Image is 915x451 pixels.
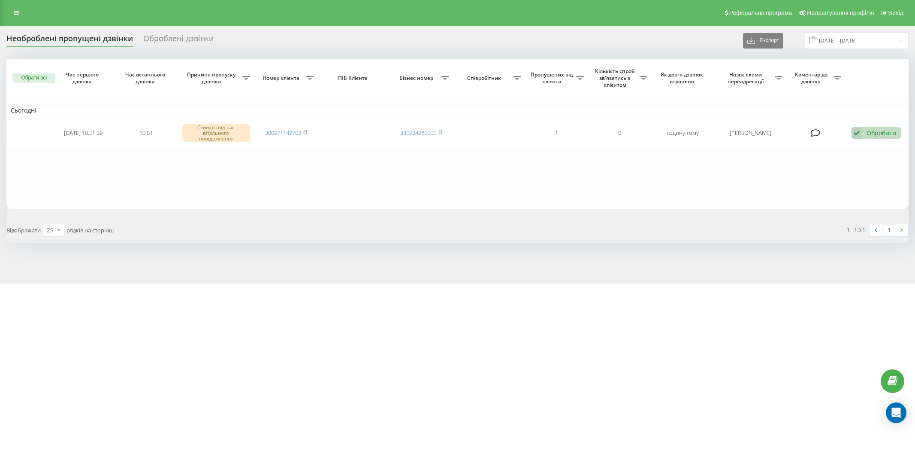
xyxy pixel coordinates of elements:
[259,75,305,82] span: Номер клієнта
[182,71,243,85] span: Причина пропуску дзвінка
[882,224,895,236] a: 1
[12,73,55,83] button: Обрати всі
[652,119,715,147] td: годину тому
[715,119,787,147] td: [PERSON_NAME]
[592,68,639,88] span: Кількість спроб зв'язатись з клієнтом
[59,71,108,85] span: Час першого дзвінка
[867,129,896,137] div: Обробити
[658,71,707,85] span: Як довго дзвінок втрачено
[6,104,909,117] td: Сьогодні
[729,9,792,16] span: Реферальна програма
[400,129,436,137] a: 380934260000
[529,71,576,85] span: Пропущених від клієнта
[51,119,115,147] td: [DATE] 10:51:39
[47,226,54,235] div: 25
[394,75,441,82] span: Бізнес номер
[6,34,133,47] div: Необроблені пропущені дзвінки
[719,71,775,85] span: Назва схеми переадресації
[888,9,903,16] span: Вихід
[122,71,171,85] span: Час останнього дзвінка
[525,119,588,147] td: 1
[182,124,250,143] div: Скинуто під час вітального повідомлення
[265,129,301,137] a: 380971142702
[325,75,382,82] span: ПІБ Клієнта
[588,119,651,147] td: 0
[743,33,783,49] button: Експорт
[6,226,41,234] span: Відображати
[807,9,874,16] span: Налаштування профілю
[886,402,906,423] div: Open Intercom Messenger
[115,119,178,147] td: 10:51
[66,226,114,234] span: рядків на сторінці
[791,71,833,85] span: Коментар до дзвінка
[143,34,214,47] div: Оброблені дзвінки
[457,75,513,82] span: Співробітник
[847,225,865,234] div: 1 - 1 з 1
